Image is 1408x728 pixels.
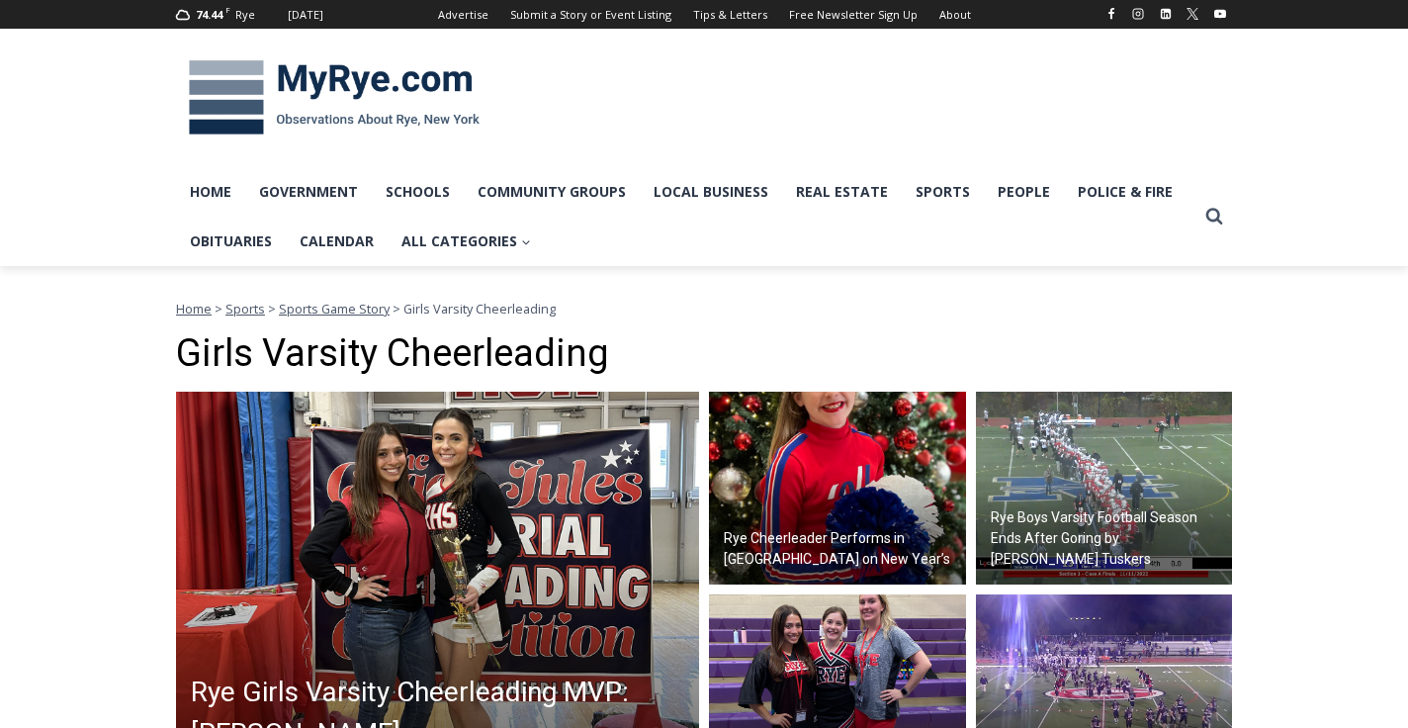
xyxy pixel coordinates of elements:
[176,299,1232,318] nav: Breadcrumbs
[709,392,966,586] a: Rye Cheerleader Performs in [GEOGRAPHIC_DATA] on New Year’s
[976,392,1233,586] a: Rye Boys Varsity Football Season Ends After Goring by [PERSON_NAME] Tuskers
[902,167,984,217] a: Sports
[984,167,1064,217] a: People
[393,300,400,318] span: >
[279,300,390,318] a: Sports Game Story
[176,167,1196,267] nav: Primary Navigation
[464,167,640,217] a: Community Groups
[176,167,245,217] a: Home
[286,217,388,266] a: Calendar
[1100,2,1123,26] a: Facebook
[1154,2,1178,26] a: Linkedin
[1181,2,1204,26] a: X
[196,7,222,22] span: 74.44
[176,331,1232,377] h1: Girls Varsity Cheerleading
[709,392,966,586] img: (PHOTO: Rye Middle School eighth grader and NCA (National Cheerleaders Association) All-American ...
[176,300,212,318] a: Home
[1126,2,1150,26] a: Instagram
[1064,167,1187,217] a: Police & Fire
[245,167,372,217] a: Government
[372,167,464,217] a: Schools
[176,217,286,266] a: Obituaries
[724,528,961,570] h2: Rye Cheerleader Performs in [GEOGRAPHIC_DATA] on New Year’s
[268,300,276,318] span: >
[288,6,323,24] div: [DATE]
[782,167,902,217] a: Real Estate
[640,167,782,217] a: Local Business
[401,230,531,252] span: All Categories
[176,46,492,149] img: MyRye.com
[235,6,255,24] div: Rye
[991,507,1228,570] h2: Rye Boys Varsity Football Season Ends After Goring by [PERSON_NAME] Tuskers
[1196,199,1232,234] button: View Search Form
[388,217,545,266] a: All Categories
[215,300,222,318] span: >
[225,300,265,318] a: Sports
[976,392,1233,586] img: Rye Boys Varsity Football Championships vs. Somers 2022-11-11
[403,300,556,318] span: Girls Varsity Cheerleading
[1208,2,1232,26] a: YouTube
[225,4,230,15] span: F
